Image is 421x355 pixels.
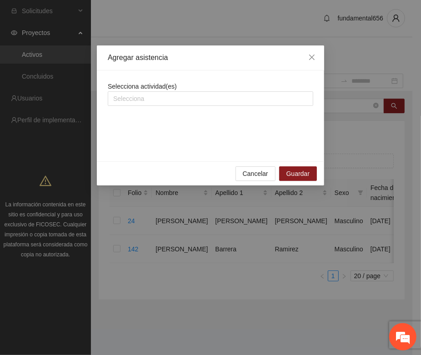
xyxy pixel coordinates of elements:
[47,46,153,58] div: Chatee con nosotros ahora
[243,169,268,179] span: Cancelar
[5,248,173,280] textarea: Escriba su mensaje y pulse “Intro”
[308,54,316,61] span: close
[53,121,125,213] span: Estamos en línea.
[236,166,276,181] button: Cancelar
[108,83,177,90] span: Selecciona actividad(es)
[300,45,324,70] button: Close
[279,166,317,181] button: Guardar
[286,169,310,179] span: Guardar
[108,53,313,63] div: Agregar asistencia
[149,5,171,26] div: Minimizar ventana de chat en vivo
